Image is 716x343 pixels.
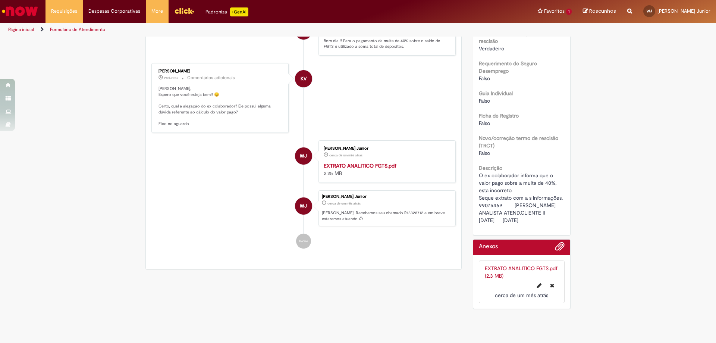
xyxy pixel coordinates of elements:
[174,5,194,16] img: click_logo_yellow_360x200.png
[295,70,312,87] div: Karine Vieira
[164,76,178,80] span: 28d atrás
[295,197,312,215] div: Walter Assis Coelho Junior
[322,210,452,222] p: [PERSON_NAME]! Recebemos seu chamado R13328712 e em breve estaremos atuando.
[50,26,105,32] a: Formulário de Atendimento
[324,146,448,151] div: [PERSON_NAME] Junior
[324,38,448,50] p: Bom dia !! Para o pagamento da multa de 40% sobre o saldo de FGTS é utilizado a soma total de dep...
[151,190,456,226] li: Walter Assis Coelho Junior
[329,153,362,158] span: cerca de um mês atrás
[583,8,616,15] a: Rascunhos
[555,241,565,255] button: Adicionar anexos
[301,70,307,88] span: KV
[88,7,140,15] span: Despesas Corporativas
[479,75,490,82] span: Falso
[479,135,558,149] b: Novo/correção termo de rescisão (TRCT)
[479,165,502,171] b: Descrição
[8,26,34,32] a: Página inicial
[546,280,559,291] button: Excluir EXTRATO ANALITICO FGTS.pdf
[544,7,565,15] span: Favoritos
[51,7,77,15] span: Requisições
[327,201,361,206] time: 28/07/2025 12:07:05
[533,280,546,291] button: Editar nome de arquivo EXTRATO ANALITICO FGTS.pdf
[479,120,490,127] span: Falso
[151,7,163,15] span: More
[300,147,307,165] span: WJ
[6,23,472,37] ul: Trilhas de página
[589,7,616,15] span: Rascunhos
[495,292,548,299] time: 28/07/2025 12:04:58
[657,8,710,14] span: [PERSON_NAME] Junior
[158,86,283,127] p: [PERSON_NAME], Espero que você esteja bem!! 😊 Certo, qual a alegação do ex colaborador? Ele possu...
[295,147,312,165] div: Walter Assis Coelho Junior
[479,90,513,97] b: Guia Individual
[479,243,498,250] h2: Anexos
[1,4,39,19] img: ServiceNow
[566,9,572,15] span: 1
[479,30,545,44] b: Comprovante de pagamento rescisão
[300,197,307,215] span: WJ
[479,60,537,74] b: Requerimento do Seguro Desemprego
[205,7,248,16] div: Padroniza
[324,162,396,169] a: EXTRATO ANALITICO FGTS.pdf
[164,76,178,80] time: 01/08/2025 08:04:55
[327,201,361,206] span: cerca de um mês atrás
[479,97,490,104] span: Falso
[479,150,490,156] span: Falso
[479,112,519,119] b: Ficha de Registro
[479,172,563,224] span: O ex colaborador informa que o valor pago sobre a multa de 40%, esta incorreto. Seque extrato com...
[479,45,504,52] span: Verdadeiro
[647,9,652,13] span: WJ
[158,69,283,74] div: [PERSON_NAME]
[187,75,235,81] small: Comentários adicionais
[329,153,362,158] time: 28/07/2025 12:04:58
[324,162,448,177] div: 2.25 MB
[495,292,548,299] span: cerca de um mês atrás
[322,194,452,199] div: [PERSON_NAME] Junior
[485,265,558,279] a: EXTRATO ANALITICO FGTS.pdf (2.3 MB)
[230,7,248,16] p: +GenAi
